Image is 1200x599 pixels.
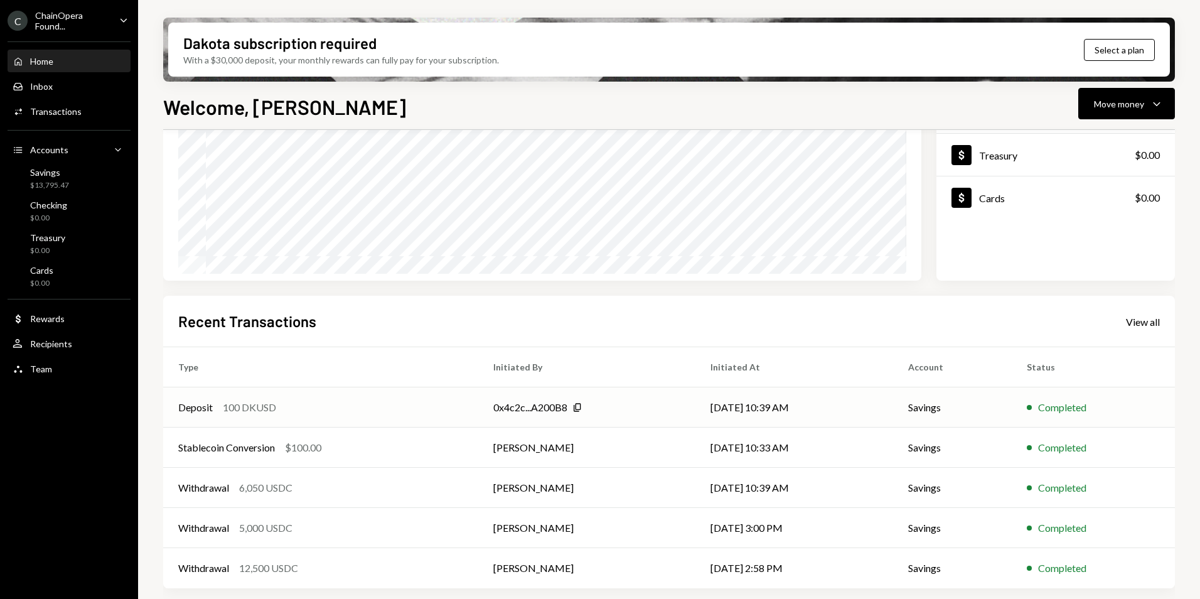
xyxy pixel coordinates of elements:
div: Recipients [30,338,72,349]
div: Team [30,364,52,374]
h2: Recent Transactions [178,311,316,332]
th: Initiated At [695,347,893,387]
div: $0.00 [1135,190,1160,205]
div: Stablecoin Conversion [178,440,275,455]
a: Team [8,357,131,380]
td: [DATE] 10:39 AM [695,468,893,508]
a: Recipients [8,332,131,355]
div: $0.00 [30,246,65,256]
div: Savings [30,167,69,178]
a: Transactions [8,100,131,122]
a: Rewards [8,307,131,330]
td: Savings [893,468,1012,508]
div: 12,500 USDC [239,561,298,576]
a: Savings$13,795.47 [8,163,131,193]
div: Deposit [178,400,213,415]
td: [PERSON_NAME] [478,468,695,508]
td: [PERSON_NAME] [478,548,695,588]
div: $0.00 [30,213,67,224]
div: $0.00 [1135,148,1160,163]
a: View all [1126,315,1160,328]
div: Completed [1038,440,1086,455]
td: Savings [893,387,1012,428]
a: Home [8,50,131,72]
div: Inbox [30,81,53,92]
div: 100 DKUSD [223,400,276,415]
div: 0x4c2c...A200B8 [493,400,567,415]
div: Home [30,56,53,67]
div: Withdrawal [178,521,229,536]
a: Checking$0.00 [8,196,131,226]
td: [DATE] 3:00 PM [695,508,893,548]
div: C [8,11,28,31]
td: Savings [893,548,1012,588]
div: Cards [979,192,1005,204]
th: Type [163,347,478,387]
th: Initiated By [478,347,695,387]
div: Dakota subscription required [183,33,377,53]
div: $100.00 [285,440,321,455]
div: Checking [30,200,67,210]
th: Status [1012,347,1175,387]
div: Transactions [30,106,82,117]
div: Treasury [30,232,65,243]
div: Completed [1038,480,1086,495]
div: View all [1126,316,1160,328]
th: Account [893,347,1012,387]
a: Treasury$0.00 [936,134,1175,176]
div: Accounts [30,144,68,155]
h1: Welcome, [PERSON_NAME] [163,94,406,119]
button: Move money [1078,88,1175,119]
a: Treasury$0.00 [8,229,131,259]
a: Inbox [8,75,131,97]
a: Accounts [8,138,131,161]
div: $0.00 [30,278,53,289]
td: Savings [893,428,1012,468]
div: ChainOpera Found... [35,10,109,31]
td: Savings [893,508,1012,548]
div: 5,000 USDC [239,521,292,536]
a: Cards$0.00 [936,176,1175,219]
div: Move money [1094,97,1144,111]
div: Withdrawal [178,561,229,576]
td: [DATE] 10:39 AM [695,387,893,428]
td: [DATE] 2:58 PM [695,548,893,588]
a: Cards$0.00 [8,261,131,291]
div: Completed [1038,400,1086,415]
div: Withdrawal [178,480,229,495]
div: Completed [1038,561,1086,576]
div: Cards [30,265,53,276]
div: 6,050 USDC [239,480,292,495]
div: Treasury [979,149,1017,161]
div: Completed [1038,521,1086,536]
div: Rewards [30,313,65,324]
button: Select a plan [1084,39,1155,61]
td: [PERSON_NAME] [478,508,695,548]
div: $13,795.47 [30,180,69,191]
td: [PERSON_NAME] [478,428,695,468]
div: With a $30,000 deposit, your monthly rewards can fully pay for your subscription. [183,53,499,67]
td: [DATE] 10:33 AM [695,428,893,468]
